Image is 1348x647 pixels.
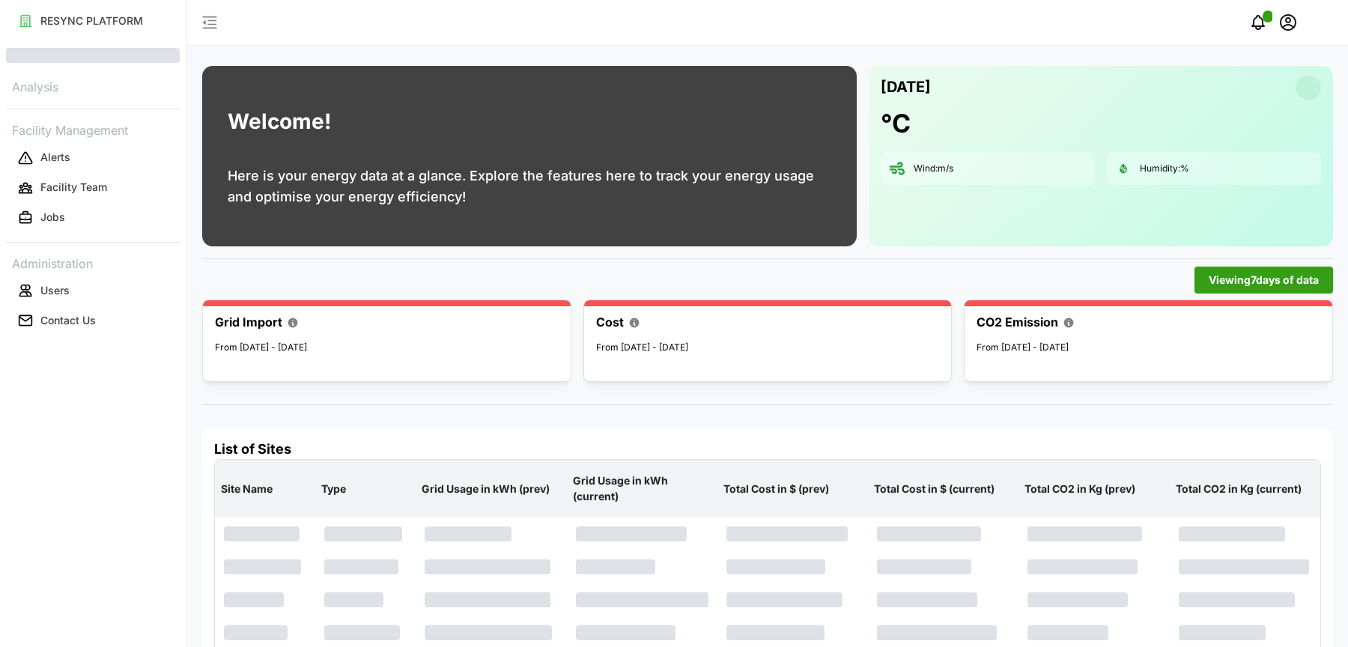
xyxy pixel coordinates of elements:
[228,165,831,207] p: Here is your energy data at a glance. Explore the features here to track your energy usage and op...
[720,470,865,508] p: Total Cost in $ (prev)
[6,6,180,36] a: RESYNC PLATFORM
[215,313,282,332] p: Grid Import
[40,283,70,298] p: Users
[218,470,312,508] p: Site Name
[1209,267,1319,293] span: Viewing 7 days of data
[40,210,65,225] p: Jobs
[6,203,180,233] a: Jobs
[419,470,563,508] p: Grid Usage in kWh (prev)
[1140,162,1189,175] p: Humidity: %
[1273,7,1303,37] button: schedule
[214,440,1321,459] h4: List of Sites
[40,180,107,195] p: Facility Team
[596,313,624,332] p: Cost
[6,174,180,201] button: Facility Team
[1194,267,1333,294] button: Viewing7days of data
[977,341,1320,355] p: From [DATE] - [DATE]
[6,277,180,304] button: Users
[881,75,931,100] p: [DATE]
[6,204,180,231] button: Jobs
[570,461,714,516] p: Grid Usage in kWh (current)
[6,143,180,173] a: Alerts
[6,306,180,335] a: Contact Us
[1173,470,1317,508] p: Total CO2 in Kg (current)
[6,307,180,334] button: Contact Us
[6,173,180,203] a: Facility Team
[6,252,180,273] p: Administration
[596,341,940,355] p: From [DATE] - [DATE]
[871,470,1015,508] p: Total Cost in $ (current)
[977,313,1058,332] p: CO2 Emission
[914,162,953,175] p: Wind: m/s
[215,341,559,355] p: From [DATE] - [DATE]
[6,145,180,171] button: Alerts
[881,107,911,140] h1: °C
[40,313,96,328] p: Contact Us
[40,150,70,165] p: Alerts
[228,106,331,138] h1: Welcome!
[1243,7,1273,37] button: notifications
[6,75,180,97] p: Analysis
[6,7,180,34] button: RESYNC PLATFORM
[318,470,413,508] p: Type
[1021,470,1166,508] p: Total CO2 in Kg (prev)
[6,276,180,306] a: Users
[6,118,180,140] p: Facility Management
[40,13,143,28] p: RESYNC PLATFORM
